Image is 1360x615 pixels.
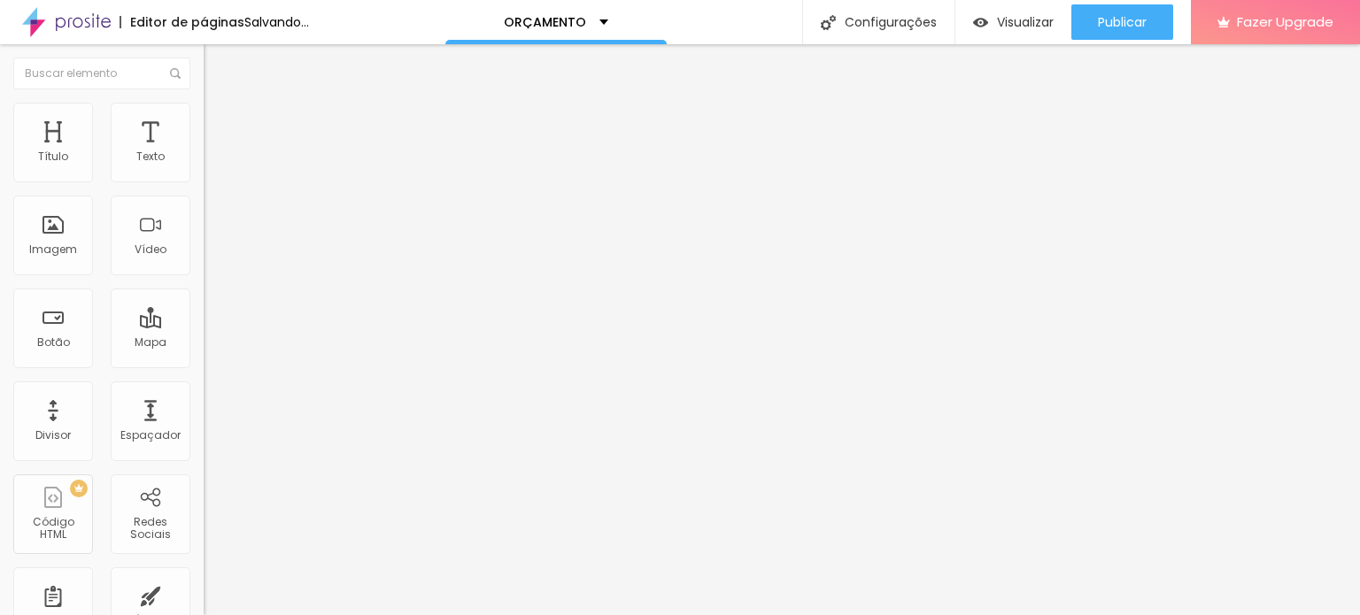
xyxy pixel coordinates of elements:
[115,516,185,542] div: Redes Sociais
[35,429,71,442] div: Divisor
[135,336,166,349] div: Mapa
[973,15,988,30] img: view-1.svg
[136,150,165,163] div: Texto
[29,243,77,256] div: Imagem
[18,516,88,542] div: Código HTML
[38,150,68,163] div: Título
[1071,4,1173,40] button: Publicar
[1237,14,1333,29] span: Fazer Upgrade
[120,429,181,442] div: Espaçador
[135,243,166,256] div: Vídeo
[504,16,586,28] p: ORÇAMENTO
[821,15,836,30] img: Icone
[120,16,244,28] div: Editor de páginas
[170,68,181,79] img: Icone
[955,4,1071,40] button: Visualizar
[204,44,1360,615] iframe: Editor
[13,58,190,89] input: Buscar elemento
[997,15,1054,29] span: Visualizar
[1098,15,1147,29] span: Publicar
[244,16,309,28] div: Salvando...
[37,336,70,349] div: Botão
